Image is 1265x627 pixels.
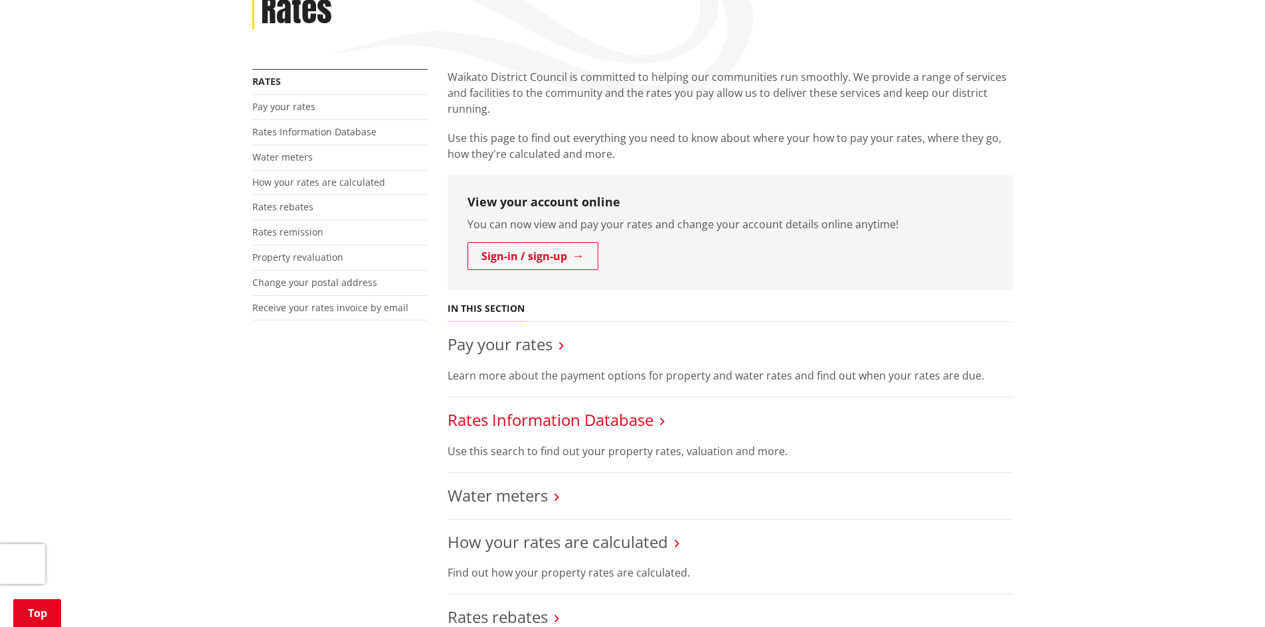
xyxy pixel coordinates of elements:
a: Rates Information Database [448,409,653,431]
p: Use this search to find out your property rates, valuation and more. [448,443,1013,459]
a: Top [13,599,61,627]
a: Sign-in / sign-up [467,242,598,270]
a: How your rates are calculated [448,531,668,553]
a: Rates rebates [252,200,313,213]
p: You can now view and pay your rates and change your account details online anytime! [467,216,993,232]
a: Rates [252,75,281,88]
p: Use this page to find out everything you need to know about where your how to pay your rates, whe... [448,130,1013,162]
p: Learn more about the payment options for property and water rates and find out when your rates ar... [448,368,1013,383]
p: Find out how your property rates are calculated. [448,565,1013,581]
h5: In this section [448,303,525,314]
iframe: Messenger Launcher [1204,571,1252,619]
a: Rates Information Database [252,125,377,138]
a: Change your postal address [252,276,377,289]
a: Receive your rates invoice by email [252,301,408,314]
p: Waikato District Council is committed to helping our communities run smoothly. We provide a range... [448,69,1013,117]
a: Water meters [252,151,313,163]
a: Pay your rates [448,333,552,355]
a: Water meters [448,484,548,506]
a: How your rates are calculated [252,176,385,188]
a: Pay your rates [252,100,315,113]
a: Rates remission [252,226,323,238]
a: Property revaluation [252,251,343,263]
h3: View your account online [467,195,993,210]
